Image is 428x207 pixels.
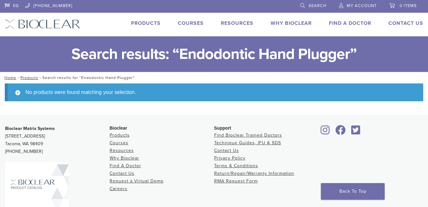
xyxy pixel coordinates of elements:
a: Careers [110,186,127,191]
a: Courses [110,140,128,146]
a: Bioclear [349,129,363,135]
span: Support [214,125,231,131]
a: Resources [221,20,253,26]
span: / [38,76,42,79]
a: Privacy Policy [214,155,245,161]
a: Contact Us [214,148,239,153]
a: Technique Guides, IFU & SDS [214,140,281,146]
a: Bioclear [333,129,348,135]
a: Home [3,75,16,80]
a: Why Bioclear [110,155,139,161]
span: My Account [347,3,377,8]
strong: Bioclear Matrix Systems [5,126,55,131]
a: Find A Doctor [110,163,141,168]
img: Bioclear [5,19,80,29]
a: Terms & Conditions [214,163,258,168]
a: Products [131,20,161,26]
a: Products [110,132,130,138]
a: Contact Us [388,20,423,26]
a: Find Bioclear Trained Doctors [214,132,282,138]
a: Back To Top [321,183,385,200]
a: Resources [110,148,134,153]
span: Search [308,3,326,8]
a: Contact Us [110,171,134,176]
a: Find A Doctor [329,20,371,26]
a: Return/Repair/Warranty Information [214,171,294,176]
a: RMA Request Form [214,178,258,184]
span: 0 items [400,3,417,8]
p: [STREET_ADDRESS] Tacoma, WA 98409 [PHONE_NUMBER] [5,125,110,155]
a: Why Bioclear [271,20,312,26]
a: Products [20,75,38,80]
span: / [16,76,20,79]
span: Bioclear [110,125,127,131]
a: Bioclear [318,129,332,135]
a: Request a Virtual Demo [110,178,163,184]
a: Courses [178,20,204,26]
div: No products were found matching your selection. [5,83,423,101]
